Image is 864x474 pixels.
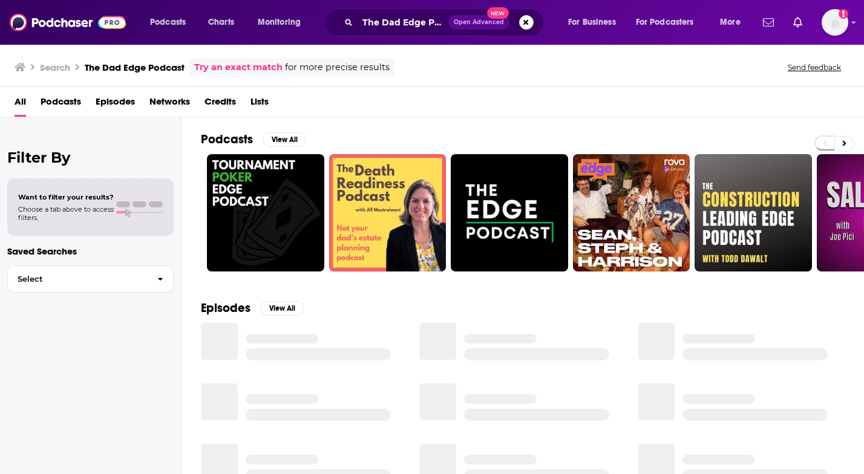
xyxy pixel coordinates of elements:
[720,14,741,31] span: More
[194,60,283,74] a: Try an exact match
[142,13,201,32] button: open menu
[150,14,186,31] span: Podcasts
[568,14,616,31] span: For Business
[358,13,448,32] input: Search podcasts, credits, & more...
[200,13,241,32] a: Charts
[784,62,845,73] button: Send feedback
[285,60,390,74] span: for more precise results
[628,13,712,32] button: open menu
[7,149,174,166] h2: Filter By
[201,132,306,147] a: PodcastsView All
[10,11,126,34] img: Podchaser - Follow, Share and Rate Podcasts
[201,300,304,316] a: EpisodesView All
[208,14,234,31] span: Charts
[712,13,756,32] button: open menu
[40,62,70,73] h3: Search
[822,9,848,36] img: User Profile
[258,14,301,31] span: Monitoring
[448,15,509,30] button: Open AdvancedNew
[18,205,114,222] span: Choose a tab above to access filters.
[454,19,504,25] span: Open Advanced
[41,92,81,117] a: Podcasts
[201,132,253,147] h2: Podcasts
[822,9,848,36] span: Logged in as megcassidy
[758,12,779,33] a: Show notifications dropdown
[18,193,114,201] span: Want to filter your results?
[788,12,807,33] a: Show notifications dropdown
[560,13,631,32] button: open menu
[260,301,304,316] button: View All
[205,92,236,117] a: Credits
[263,132,306,147] button: View All
[201,300,250,316] h2: Episodes
[85,62,185,73] h3: The Dad Edge Podcast
[15,92,26,117] a: All
[96,92,135,117] a: Episodes
[7,265,174,293] button: Select
[839,9,848,19] svg: Add a profile image
[149,92,190,117] a: Networks
[336,8,555,36] div: Search podcasts, credits, & more...
[250,92,269,117] a: Lists
[636,14,694,31] span: For Podcasters
[7,245,174,257] p: Saved Searches
[822,9,848,36] button: Show profile menu
[8,275,148,283] span: Select
[487,7,509,19] span: New
[249,13,316,32] button: open menu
